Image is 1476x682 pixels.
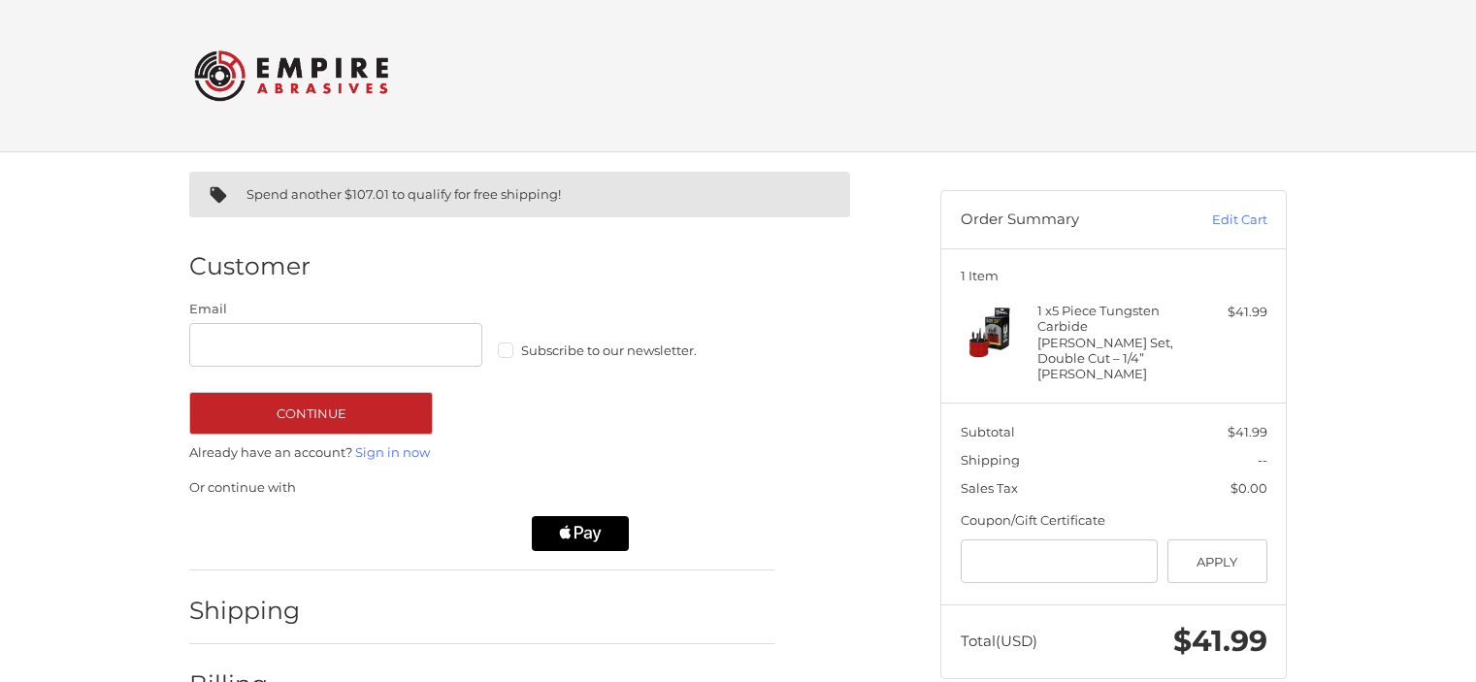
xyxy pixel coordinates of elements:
[246,186,561,202] span: Spend another $107.01 to qualify for free shipping!
[1173,623,1267,659] span: $41.99
[521,342,697,358] span: Subscribe to our newsletter.
[1169,211,1267,230] a: Edit Cart
[961,632,1037,650] span: Total (USD)
[189,392,433,435] button: Continue
[1037,303,1186,381] h4: 1 x 5 Piece Tungsten Carbide [PERSON_NAME] Set, Double Cut – 1/4” [PERSON_NAME]
[189,596,303,626] h2: Shipping
[189,300,482,319] label: Email
[961,268,1267,283] h3: 1 Item
[189,251,311,281] h2: Customer
[961,539,1159,583] input: Gift Certificate or Coupon Code
[1191,303,1267,322] div: $41.99
[961,452,1020,468] span: Shipping
[194,38,388,114] img: Empire Abrasives
[355,444,430,460] a: Sign in now
[1230,480,1267,496] span: $0.00
[1228,424,1267,439] span: $41.99
[961,424,1015,439] span: Subtotal
[1167,539,1267,583] button: Apply
[961,511,1267,531] div: Coupon/Gift Certificate
[189,443,774,463] p: Already have an account?
[961,211,1169,230] h3: Order Summary
[189,478,774,498] p: Or continue with
[961,480,1018,496] span: Sales Tax
[1258,452,1267,468] span: --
